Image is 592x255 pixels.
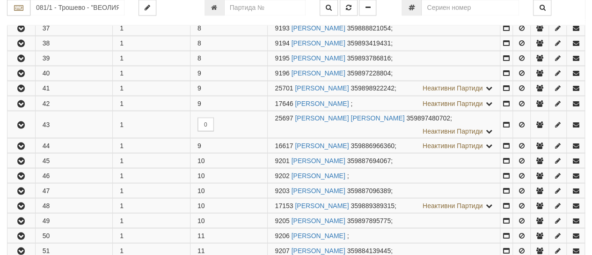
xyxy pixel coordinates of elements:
a: [PERSON_NAME] [295,84,349,92]
td: 41 [35,81,113,96]
span: Неактивни Партиди [423,99,483,107]
td: 1 [113,213,190,228]
span: 11 [197,247,205,254]
span: Партида № [275,247,289,254]
td: 48 [35,198,113,213]
td: 1 [113,138,190,153]
td: 38 [35,36,113,51]
td: 40 [35,66,113,81]
td: 1 [113,66,190,81]
td: ; [268,111,500,138]
td: ; [268,96,500,111]
td: ; [268,213,500,228]
td: 1 [113,51,190,66]
td: 1 [113,111,190,138]
a: [PERSON_NAME] [291,39,345,47]
span: Партида № [275,114,293,121]
span: Партида № [275,54,289,62]
a: [PERSON_NAME] [291,157,345,164]
td: 37 [35,21,113,36]
span: 8 [197,54,201,62]
span: 10 [197,202,205,209]
td: 1 [113,81,190,96]
td: ; [268,66,500,81]
span: 9 [197,142,201,149]
a: [PERSON_NAME] [PERSON_NAME] [295,114,404,121]
span: 9 [197,99,201,107]
span: Партида № [275,69,289,77]
span: 359897480702 [406,114,450,121]
a: [PERSON_NAME] [295,142,349,149]
td: 44 [35,138,113,153]
span: Партида № [275,187,289,194]
td: 1 [113,36,190,51]
span: 359888821054 [347,24,391,32]
td: ; [268,183,500,198]
span: 359887694067 [347,157,391,164]
td: 43 [35,111,113,138]
td: 1 [113,198,190,213]
span: Партида № [275,157,289,164]
a: [PERSON_NAME] [291,232,345,239]
span: Неактивни Партиди [423,142,483,149]
span: 10 [197,217,205,224]
span: Партида № [275,24,289,32]
td: 1 [113,21,190,36]
span: Партида № [275,202,293,209]
span: 10 [197,157,205,164]
span: Неактивни Партиди [423,202,483,209]
td: 50 [35,228,113,243]
td: ; [268,36,500,51]
span: Партида № [275,84,293,92]
td: 45 [35,153,113,168]
td: 47 [35,183,113,198]
span: 11 [197,232,205,239]
a: [PERSON_NAME] [295,99,349,107]
span: Неактивни Партиди [423,127,483,135]
span: 8 [197,39,201,47]
td: ; [268,168,500,183]
span: 9 [197,84,201,92]
td: ; [268,81,500,96]
span: 359884139445 [347,247,391,254]
td: 46 [35,168,113,183]
td: ; [268,21,500,36]
td: ; [268,198,500,213]
span: 359889389315 [351,202,394,209]
td: 49 [35,213,113,228]
td: 1 [113,96,190,111]
td: 1 [113,228,190,243]
td: 42 [35,96,113,111]
span: 10 [197,187,205,194]
a: [PERSON_NAME] [291,54,345,62]
span: Партида № [275,99,293,107]
a: [PERSON_NAME] [291,172,345,179]
a: [PERSON_NAME] [291,187,345,194]
a: [PERSON_NAME] [291,247,345,254]
a: [PERSON_NAME] [291,24,345,32]
span: Неактивни Партиди [423,84,483,92]
span: Партида № [275,142,293,149]
a: [PERSON_NAME] [291,217,345,224]
span: 359897895775 [347,217,391,224]
span: Партида № [275,39,289,47]
span: 8 [197,24,201,32]
td: 1 [113,183,190,198]
span: 9 [197,69,201,77]
span: 359897228804 [347,69,391,77]
td: ; [268,138,500,153]
span: 359887096389 [347,187,391,194]
span: Партида № [275,217,289,224]
span: Партида № [275,172,289,179]
td: 39 [35,51,113,66]
td: ; [268,228,500,243]
a: [PERSON_NAME] [295,202,349,209]
span: 359893786816 [347,54,391,62]
span: 359898922242 [351,84,394,92]
a: [PERSON_NAME] [291,69,345,77]
td: ; [268,153,500,168]
td: 1 [113,153,190,168]
td: ; [268,51,500,66]
span: 359886966360 [351,142,394,149]
span: 359893419431 [347,39,391,47]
